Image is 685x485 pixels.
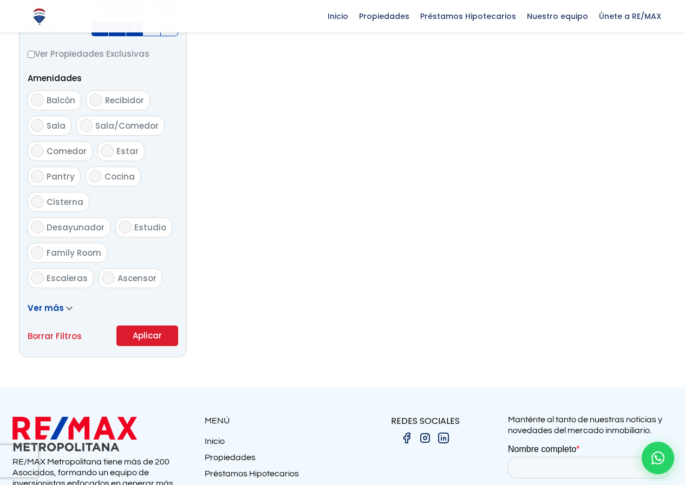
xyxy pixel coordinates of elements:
[47,95,75,106] span: Balcón
[47,273,88,284] span: Escaleras
[31,246,44,259] input: Family Room
[508,414,673,436] p: Manténte al tanto de nuestras noticias y novedades del mercado inmobiliario.
[205,468,343,484] a: Préstamos Hipotecarios
[28,71,178,85] p: Amenidades
[205,436,343,452] a: Inicio
[437,431,450,444] img: linkedin.png
[28,329,82,343] a: Borrar Filtros
[31,221,44,234] input: Desayunador
[400,431,413,444] img: facebook.png
[343,414,508,428] p: REDES SOCIALES
[354,8,415,24] span: Propiedades
[28,51,35,58] input: Ver Propiedades Exclusivas
[47,145,87,157] span: Comedor
[47,196,83,208] span: Cisterna
[205,414,343,428] p: MENÚ
[205,452,343,468] a: Propiedades
[30,7,49,26] img: Logo de REMAX
[105,95,144,106] span: Recibidor
[31,144,44,157] input: Comedor
[31,94,44,107] input: Balcón
[47,120,66,131] span: Sala
[31,170,44,183] input: Pantry
[419,431,432,444] img: instagram.png
[415,8,521,24] span: Préstamos Hipotecarios
[101,144,114,157] input: Estar
[118,273,156,284] span: Ascensor
[105,171,135,182] span: Cocina
[119,221,132,234] input: Estudio
[95,120,159,131] span: Sala/Comedor
[47,247,101,258] span: Family Room
[521,8,593,24] span: Nuestro equipo
[47,171,75,182] span: Pantry
[116,145,139,157] span: Estar
[322,8,354,24] span: Inicio
[28,302,64,314] span: Ver más
[80,119,93,132] input: Sala/Comedor
[102,271,115,284] input: Ascensor
[47,222,105,233] span: Desayunador
[28,302,73,314] a: Ver más
[134,222,166,233] span: Estudio
[593,8,667,24] span: Únete a RE/MAX
[31,195,44,208] input: Cisterna
[89,170,102,183] input: Cocina
[31,271,44,284] input: Escaleras
[116,325,178,346] button: Aplicar
[12,414,137,454] img: remax metropolitana logo
[31,119,44,132] input: Sala
[28,47,178,61] label: Ver Propiedades Exclusivas
[89,94,102,107] input: Recibidor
